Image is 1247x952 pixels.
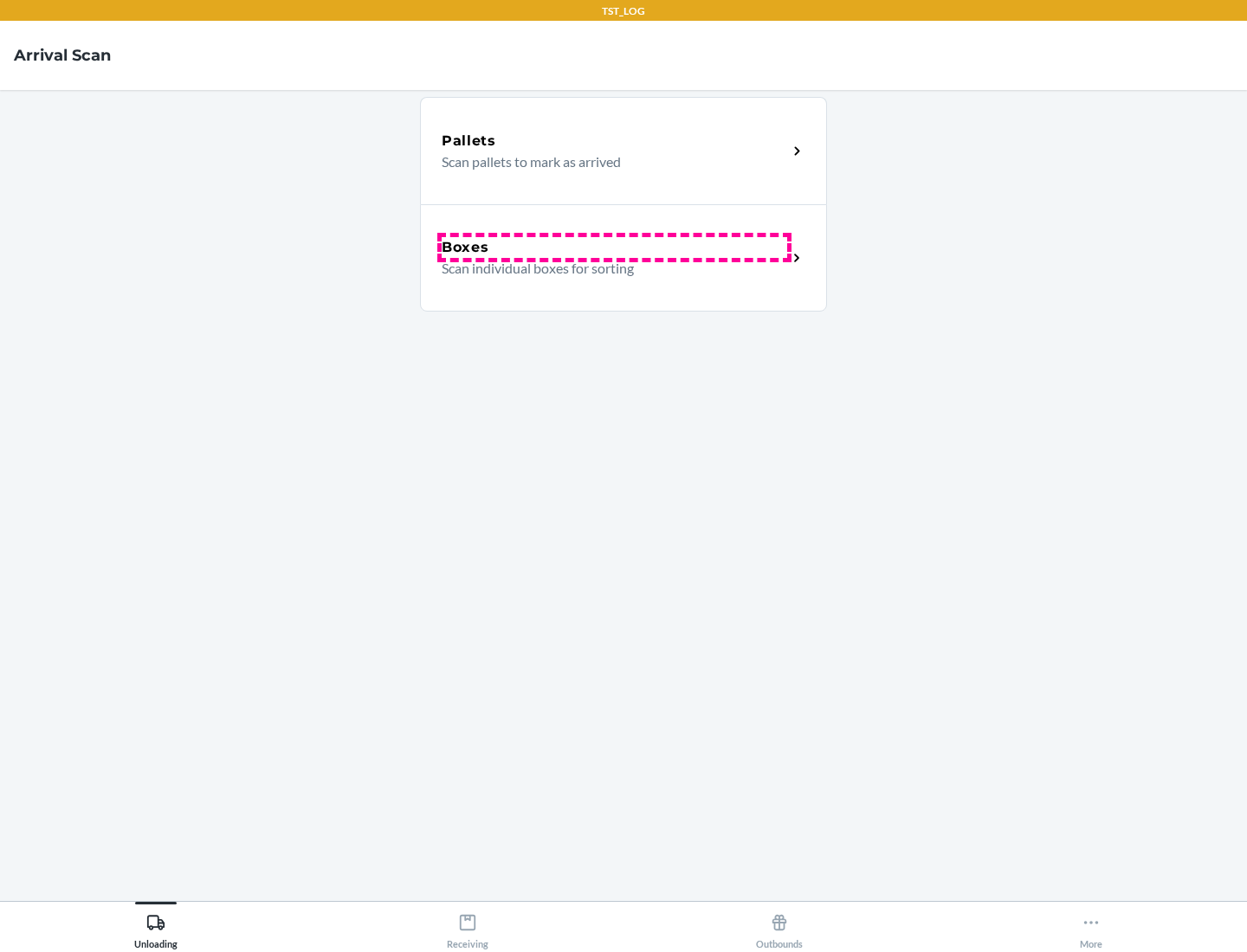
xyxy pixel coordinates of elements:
[442,258,773,279] p: Scan individual boxes for sorting
[442,237,489,258] h5: Boxes
[442,151,773,172] p: Scan pallets to mark as arrived
[623,902,935,949] button: Outbounds
[420,97,827,204] a: PalletsScan pallets to mark as arrived
[1080,906,1102,949] div: More
[14,44,111,67] h4: Arrival Scan
[442,131,496,151] h5: Pallets
[602,3,645,19] p: TST_LOG
[134,906,178,949] div: Unloading
[935,902,1247,949] button: More
[312,902,623,949] button: Receiving
[420,204,827,312] a: BoxesScan individual boxes for sorting
[756,906,803,949] div: Outbounds
[447,906,488,949] div: Receiving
